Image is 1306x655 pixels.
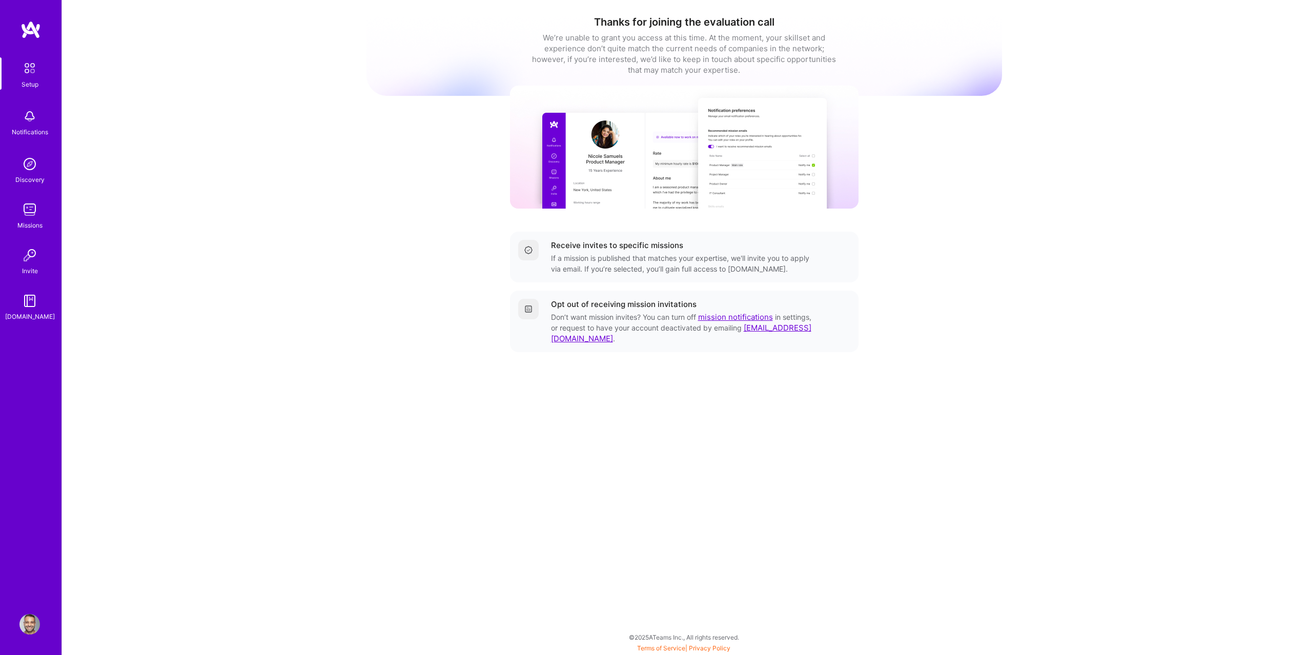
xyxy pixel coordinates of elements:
img: Getting started [524,305,533,313]
img: discovery [19,154,40,174]
h1: Thanks for joining the evaluation call [366,16,1002,28]
img: Completed [524,246,533,254]
span: | [637,644,730,652]
div: Discovery [15,174,45,185]
div: Receive invites to specific missions [551,240,683,251]
div: If a mission is published that matches your expertise, we'll invite you to apply via email. If yo... [551,253,813,274]
div: [DOMAIN_NAME] [5,311,55,322]
div: Setup [22,79,38,90]
div: Opt out of receiving mission invitations [551,299,697,310]
img: teamwork [19,199,40,220]
img: bell [19,106,40,127]
div: Missions [17,220,43,231]
img: Invite [19,245,40,265]
img: curated missions [510,86,859,209]
img: User Avatar [19,614,40,634]
div: Don’t want mission invites? You can turn off in settings, or request to have your account deactiv... [551,312,813,344]
a: Terms of Service [637,644,685,652]
img: setup [19,57,40,79]
img: guide book [19,291,40,311]
img: logo [21,21,41,39]
div: Invite [22,265,38,276]
div: © 2025 ATeams Inc., All rights reserved. [62,624,1306,650]
div: We’re unable to grant you access at this time. At the moment, your skillset and experience don’t ... [530,32,838,75]
a: Privacy Policy [689,644,730,652]
a: User Avatar [17,614,43,634]
a: mission notifications [698,312,773,322]
div: Notifications [12,127,48,137]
